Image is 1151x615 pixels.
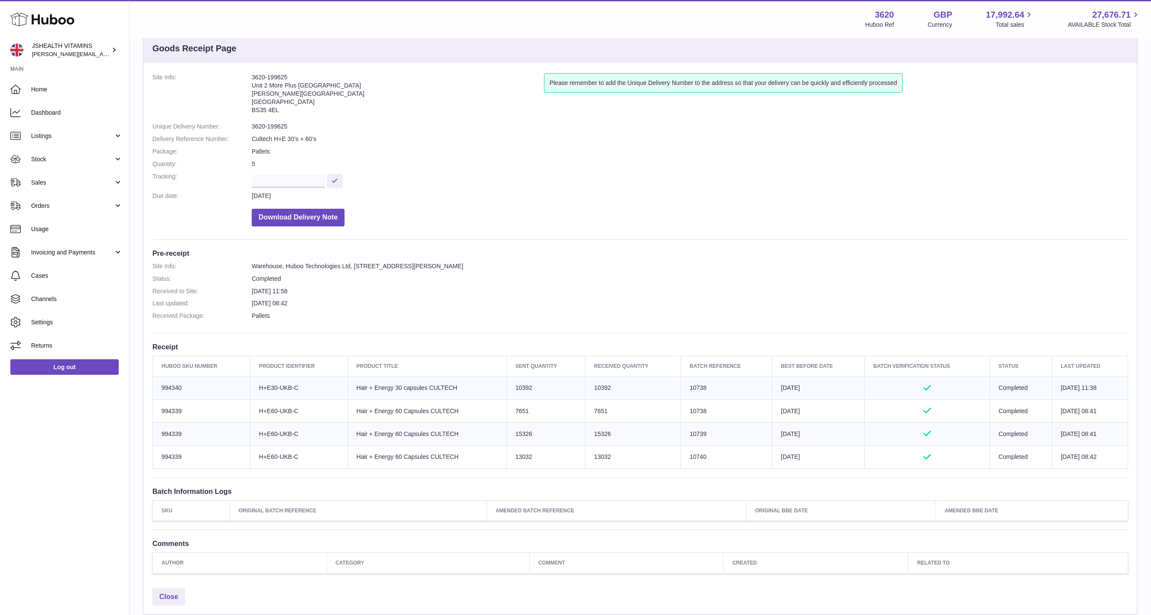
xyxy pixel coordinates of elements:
[31,109,123,117] span: Dashboard
[865,21,894,29] div: Huboo Ref
[152,299,252,307] dt: Last updated:
[31,179,114,187] span: Sales
[31,295,123,303] span: Channels
[252,262,1128,270] dd: Warehouse, Huboo Technologies Ltd, [STREET_ADDRESS][PERSON_NAME]
[506,446,585,468] td: 13032
[31,202,114,210] span: Orders
[990,423,1052,446] td: Completed
[585,399,681,422] td: 7651
[1052,423,1128,446] td: [DATE] 08:41
[1052,356,1128,377] th: Last updated
[152,539,1128,548] h3: Comments
[252,209,345,226] button: Download Delivery Note
[724,553,908,573] th: Created
[250,423,348,446] td: H+E60-UKB-C
[252,192,1128,200] dd: [DATE]
[252,122,1128,131] dd: 3620-199625
[230,501,487,521] th: Original Batch Reference
[31,155,114,163] span: Stock
[348,377,506,399] td: Hair + Energy 30 capsules CULTECH
[986,9,1034,29] a: 17,992.64 Total sales
[31,248,114,257] span: Invoicing and Payments
[1052,377,1128,399] td: [DATE] 11:38
[506,377,585,399] td: 10392
[252,312,1128,320] dd: Pallets
[544,73,903,93] div: Please remember to add the Unique Delivery Number to the address so that your delivery can be qui...
[326,553,529,573] th: Category
[681,356,772,377] th: Batch Reference
[252,135,1128,143] dd: Cultech H+E 30’s + 60’s
[252,299,1128,307] dd: [DATE] 08:42
[681,446,772,468] td: 10740
[746,501,936,521] th: Original BBE Date
[252,73,544,118] address: 3620-199625 Unit 2 More Plus [GEOGRAPHIC_DATA] [PERSON_NAME][GEOGRAPHIC_DATA] [GEOGRAPHIC_DATA] B...
[1052,446,1128,468] td: [DATE] 08:42
[772,446,864,468] td: [DATE]
[32,42,110,58] div: JSHEALTH VITAMINS
[31,132,114,140] span: Listings
[152,173,252,188] dt: Tracking:
[31,85,123,94] span: Home
[986,9,1024,21] span: 17,992.64
[152,147,252,156] dt: Package:
[681,423,772,446] td: 10739
[31,225,123,233] span: Usage
[31,272,123,280] span: Cases
[250,377,348,399] td: H+E30-UKB-C
[681,399,772,422] td: 10738
[152,312,252,320] dt: Received Package:
[990,399,1052,422] td: Completed
[152,43,237,54] h3: Goods Receipt Page
[864,356,990,377] th: Batch Verification Status
[250,446,348,468] td: H+E60-UKB-C
[152,342,1128,351] h3: Receipt
[772,377,864,399] td: [DATE]
[252,160,1128,168] dd: 5
[585,356,681,377] th: Received Quantity
[681,377,772,399] td: 10738
[152,135,252,143] dt: Delivery Reference Number:
[1052,399,1128,422] td: [DATE] 08:41
[990,446,1052,468] td: Completed
[152,160,252,168] dt: Quantity:
[908,553,1128,573] th: Related to
[772,356,864,377] th: Best Before Date
[152,192,252,200] dt: Due date:
[990,356,1052,377] th: Status
[153,446,250,468] td: 994339
[153,399,250,422] td: 994339
[10,44,23,56] img: francesca@jshealthvitamins.com
[772,399,864,422] td: [DATE]
[529,553,723,573] th: Comment
[928,21,952,29] div: Currency
[250,399,348,422] td: H+E60-UKB-C
[348,399,506,422] td: Hair + Energy 60 Capsules CULTECH
[772,423,864,446] td: [DATE]
[933,9,952,21] strong: GBP
[348,446,506,468] td: Hair + Energy 60 Capsules CULTECH
[10,359,119,375] a: Log out
[152,248,1128,258] h3: Pre-receipt
[252,275,1128,283] dd: Completed
[996,21,1034,29] span: Total sales
[152,73,252,118] dt: Site Info:
[348,356,506,377] th: Product title
[1068,21,1141,29] span: AVAILABLE Stock Total
[152,122,252,131] dt: Unique Delivery Number:
[936,501,1128,521] th: Amended BBE Date
[152,275,252,283] dt: Status:
[1092,9,1131,21] span: 27,676.71
[348,423,506,446] td: Hair + Energy 60 Capsules CULTECH
[990,377,1052,399] td: Completed
[875,9,894,21] strong: 3620
[252,147,1128,156] dd: Pallets
[32,50,173,57] span: [PERSON_NAME][EMAIL_ADDRESS][DOMAIN_NAME]
[31,342,123,350] span: Returns
[585,446,681,468] td: 13032
[152,262,252,270] dt: Site Info:
[506,423,585,446] td: 15326
[252,287,1128,295] dd: [DATE] 11:58
[153,356,250,377] th: Huboo SKU Number
[153,423,250,446] td: 994339
[585,377,681,399] td: 10392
